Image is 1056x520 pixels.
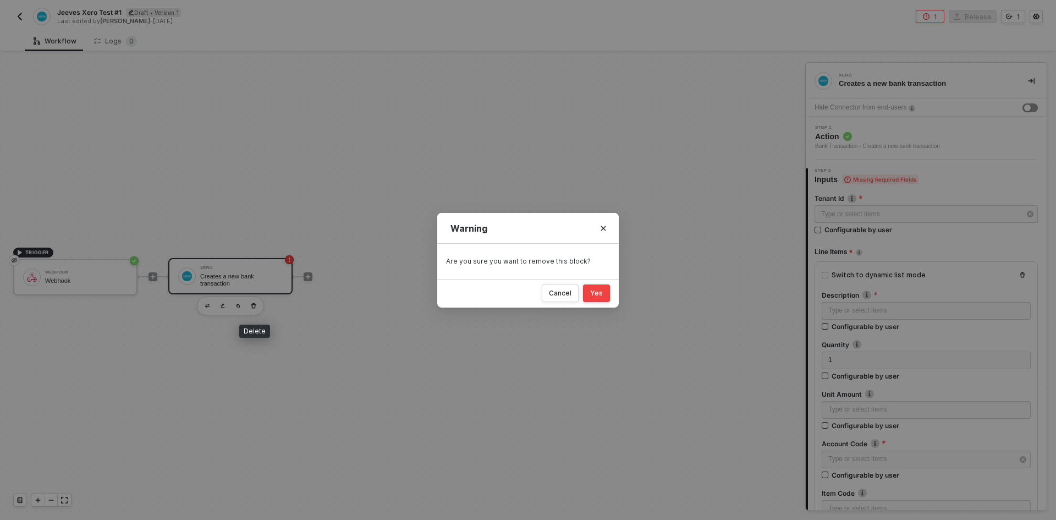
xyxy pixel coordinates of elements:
[100,17,150,25] span: [PERSON_NAME]
[45,277,128,284] div: Webhook
[450,222,606,234] div: Warning
[25,248,49,257] span: TRIGGER
[57,17,527,25] div: Last edited by - [DATE]
[236,304,240,308] img: copy-block
[815,131,940,142] span: Action
[583,284,610,302] button: Yes
[13,10,26,23] button: back
[832,322,899,331] div: Configurable by user
[590,288,603,297] div: Yes
[446,257,610,266] div: Are you sure you want to remove this block?
[232,299,245,313] button: copy-block
[828,356,832,364] span: 1
[824,225,892,234] div: Configurable by user
[27,272,37,282] img: icon
[1001,10,1025,23] button: 1
[205,304,210,308] img: edit-cred
[832,421,899,430] div: Configurable by user
[37,12,46,21] img: integration-icon
[858,489,867,497] img: icon-info
[848,194,856,203] img: icon-info
[542,284,579,302] button: Cancel
[221,303,225,308] img: edit-cred
[909,105,915,112] img: icon-info
[595,220,612,237] button: Close
[806,125,1047,151] div: Step 1Action Bank Transaction - Creates a new bank transaction
[832,371,899,381] div: Configurable by user
[45,270,128,275] div: Webhook
[949,10,997,23] button: Release
[815,245,853,259] span: Line Items
[822,439,1031,448] label: Account Code
[11,256,18,265] span: eye-invisible
[1033,13,1039,20] span: icon-settings
[822,390,1031,399] label: Unit Amount
[130,256,139,265] span: icon-success-page
[832,470,899,480] div: Configurable by user
[1017,12,1020,21] div: 1
[839,73,1004,78] div: Xero
[862,291,871,299] img: icon-info
[15,12,24,21] img: back
[842,174,919,184] span: Missing Required Fields
[48,497,54,503] span: icon-minus
[1006,13,1013,20] span: icon-versioning
[815,125,940,130] span: Step 1
[34,37,76,46] div: Workflow
[128,9,134,15] span: icon-edit
[201,299,214,313] button: edit-cred
[916,10,944,23] button: 1
[815,194,1038,203] label: Tenant Id
[818,76,828,86] img: integration-icon
[549,288,571,297] div: Cancel
[94,36,137,47] div: Logs
[200,273,283,287] div: Creates a new bank transaction
[61,497,68,503] span: icon-expand
[923,13,930,20] span: icon-error-page
[305,273,311,280] span: icon-play
[815,102,906,113] div: Hide Connector from end-users
[239,325,270,338] div: Delete
[856,249,862,256] img: icon-info
[126,36,137,47] sup: 0
[839,79,1010,89] div: Creates a new bank transaction
[865,390,874,398] img: icon-info
[200,266,283,270] div: Xero
[871,439,879,448] img: icon-info
[35,497,41,503] span: icon-play
[16,249,23,256] span: icon-play
[216,299,229,313] button: edit-cred
[1028,78,1035,84] span: icon-collapse-right
[815,142,940,151] div: Bank Transaction - Creates a new bank transaction
[150,273,156,280] span: icon-play
[822,489,1031,498] label: Item Code
[832,270,926,281] div: Switch to dynamic list mode
[822,291,1031,300] label: Description
[934,12,937,21] div: 1
[815,174,919,185] span: Inputs
[182,271,192,281] img: icon
[126,8,181,17] div: Draft • Version 1
[285,255,294,264] span: icon-error-page
[57,8,122,17] span: Jeeves Xero Test #1
[853,340,861,349] img: icon-info
[815,168,919,173] span: Step 2
[822,340,1031,349] label: Quantity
